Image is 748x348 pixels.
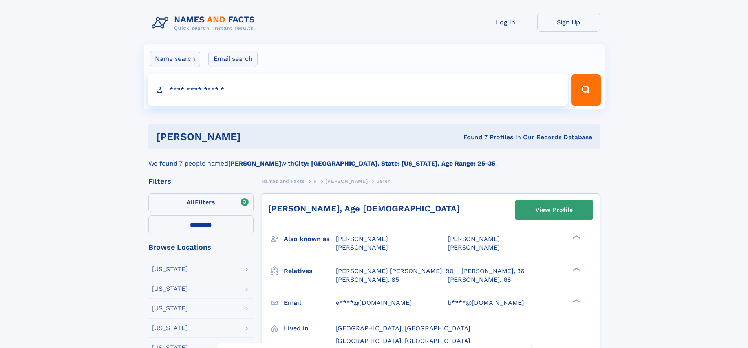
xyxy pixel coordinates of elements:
[336,337,470,344] span: [GEOGRAPHIC_DATA], [GEOGRAPHIC_DATA]
[336,275,399,284] a: [PERSON_NAME], 85
[336,324,470,332] span: [GEOGRAPHIC_DATA], [GEOGRAPHIC_DATA]
[148,178,254,185] div: Filters
[152,305,188,312] div: [US_STATE]
[326,179,368,184] span: [PERSON_NAME]
[148,149,600,168] div: We found 7 people named with .
[313,179,317,184] span: R
[284,264,336,278] h3: Relatives
[284,232,336,246] h3: Also known as
[294,160,495,167] b: City: [GEOGRAPHIC_DATA], State: [US_STATE], Age Range: 25-35
[187,199,195,206] span: All
[571,74,600,106] button: Search Button
[537,13,600,32] a: Sign Up
[156,132,352,142] h1: [PERSON_NAME]
[148,244,254,251] div: Browse Locations
[284,322,336,335] h3: Lived in
[152,266,188,272] div: [US_STATE]
[148,193,254,212] label: Filters
[336,267,454,275] a: [PERSON_NAME] [PERSON_NAME], 90
[448,244,500,251] span: [PERSON_NAME]
[461,267,525,275] a: [PERSON_NAME], 36
[515,200,593,219] a: View Profile
[228,160,281,167] b: [PERSON_NAME]
[148,74,568,106] input: search input
[535,201,573,219] div: View Profile
[284,296,336,310] h3: Email
[336,244,388,251] span: [PERSON_NAME]
[208,51,258,67] label: Email search
[571,266,580,271] div: ❯
[377,179,391,184] span: Jaren
[571,235,580,240] div: ❯
[352,133,592,142] div: Found 7 Profiles In Our Records Database
[150,51,200,67] label: Name search
[152,286,188,292] div: [US_STATE]
[326,176,368,186] a: [PERSON_NAME]
[336,235,388,242] span: [PERSON_NAME]
[313,176,317,186] a: R
[448,275,511,284] a: [PERSON_NAME], 68
[268,204,460,213] a: [PERSON_NAME], Age [DEMOGRAPHIC_DATA]
[152,325,188,331] div: [US_STATE]
[262,176,305,186] a: Names and Facts
[148,13,262,34] img: Logo Names and Facts
[474,13,537,32] a: Log In
[448,235,500,242] span: [PERSON_NAME]
[571,298,580,303] div: ❯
